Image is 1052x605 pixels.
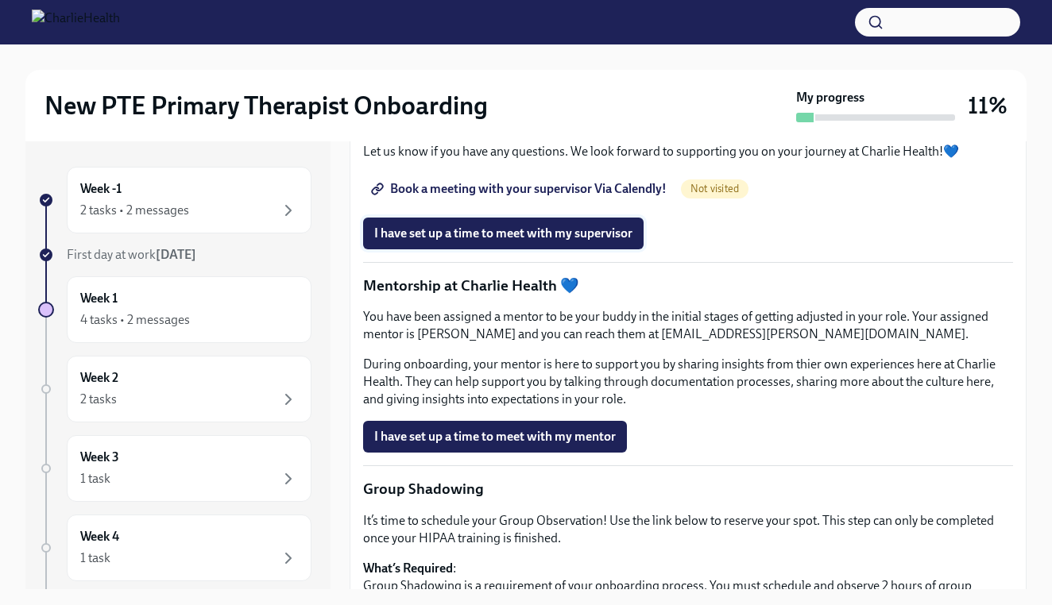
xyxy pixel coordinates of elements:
h6: Week 3 [80,449,119,466]
button: I have set up a time to meet with my supervisor [363,218,644,249]
p: Let us know if you have any questions. We look forward to supporting you on your journey at Charl... [363,143,1013,160]
strong: My progress [796,89,864,106]
h6: Week -1 [80,180,122,198]
h3: 11% [968,91,1008,120]
strong: What’s Required [363,561,453,576]
a: Week 31 task [38,435,311,502]
div: 1 task [80,549,110,567]
h2: New PTE Primary Therapist Onboarding [44,90,488,121]
h6: Week 2 [80,369,118,387]
span: I have set up a time to meet with my supervisor [374,225,632,241]
p: You have been assigned a mentor to be your buddy in the initial stages of getting adjusted in you... [363,308,1013,343]
img: CharlieHealth [32,10,120,35]
p: During onboarding, your mentor is here to support you by sharing insights from thier own experien... [363,356,1013,408]
a: First day at work[DATE] [38,246,311,264]
a: Week 22 tasks [38,356,311,422]
p: Group Shadowing [363,479,1013,499]
span: Book a meeting with your supervisor Via Calendly! [374,181,667,197]
a: Book a meeting with your supervisor Via Calendly! [363,173,678,205]
strong: [DATE] [156,247,196,262]
span: I have set up a time to meet with my mentor [374,429,616,445]
div: 1 task [80,470,110,487]
h6: Week 1 [80,290,118,307]
h6: Week 4 [80,528,119,545]
a: Week 14 tasks • 2 messages [38,276,311,343]
p: It’s time to schedule your Group Observation! Use the link below to reserve your spot. This step ... [363,512,1013,547]
span: First day at work [67,247,196,262]
div: 2 tasks [80,391,117,408]
p: Mentorship at Charlie Health 💙 [363,276,1013,296]
div: 4 tasks • 2 messages [80,311,190,329]
a: Week 41 task [38,514,311,581]
a: Week -12 tasks • 2 messages [38,167,311,233]
span: Not visited [681,183,748,195]
div: 2 tasks • 2 messages [80,202,189,219]
button: I have set up a time to meet with my mentor [363,421,627,453]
